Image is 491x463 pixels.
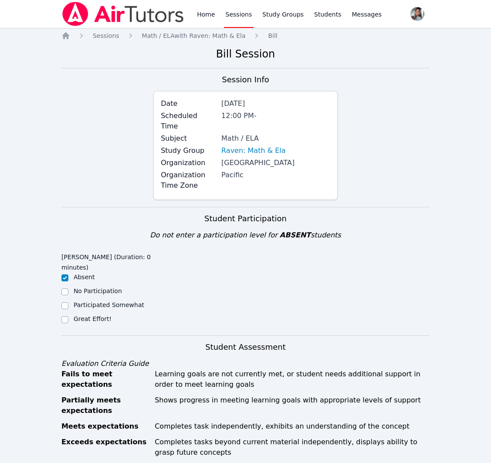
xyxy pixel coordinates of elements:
[61,358,430,369] div: Evaluation Criteria Guide
[61,47,430,61] h2: Bill Session
[155,421,430,432] div: Completes task independently, exhibits an understanding of the concept
[161,98,216,109] label: Date
[155,437,430,458] div: Completes tasks beyond current material independently, displays ability to grasp future concepts
[74,315,112,322] label: Great Effort!
[61,2,185,26] img: Air Tutors
[221,133,330,144] div: Math / ELA
[61,230,430,240] div: Do not enter a participation level for students
[221,98,330,109] div: [DATE]
[142,31,246,40] a: Math / ELAwith Raven: Math & Ela
[74,274,95,281] label: Absent
[280,231,311,239] span: ABSENT
[221,170,330,180] div: Pacific
[61,421,149,432] div: Meets expectations
[61,213,430,225] h3: Student Participation
[155,369,430,390] div: Learning goals are not currently met, or student needs additional support in order to meet learni...
[61,437,149,458] div: Exceeds expectations
[352,10,382,19] span: Messages
[142,32,246,39] span: Math / ELA with Raven: Math & Ela
[61,395,149,416] div: Partially meets expectations
[93,32,119,39] span: Sessions
[74,301,144,308] label: Participated Somewhat
[161,170,216,191] label: Organization Time Zone
[61,369,149,390] div: Fails to meet expectations
[161,111,216,132] label: Scheduled Time
[221,111,330,121] div: 12:00 PM -
[222,74,269,86] h3: Session Info
[161,133,216,144] label: Subject
[268,32,277,39] span: Bill
[268,31,277,40] a: Bill
[221,145,286,156] a: Raven: Math & Ela
[161,145,216,156] label: Study Group
[221,158,330,168] div: [GEOGRAPHIC_DATA]
[61,341,430,353] h3: Student Assessment
[161,158,216,168] label: Organization
[61,249,153,273] legend: [PERSON_NAME] (Duration: 0 minutes)
[61,31,430,40] nav: Breadcrumb
[155,395,430,416] div: Shows progress in meeting learning goals with appropriate levels of support
[93,31,119,40] a: Sessions
[74,287,122,294] label: No Participation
